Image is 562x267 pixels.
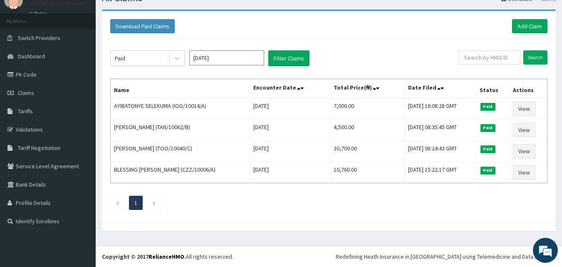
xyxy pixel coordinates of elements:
td: [PERSON_NAME] (TAN/10062/B) [111,120,250,141]
a: Online [29,11,49,17]
span: Paid [480,145,495,153]
th: Name [111,79,250,98]
strong: Copyright © 2017 . [102,253,186,260]
textarea: Type your message and hit 'Enter' [4,178,158,207]
div: Minimize live chat window [136,4,156,24]
span: Paid [480,167,495,174]
th: Encounter Date [250,79,330,98]
td: 30,700.00 [330,141,405,162]
td: [PERSON_NAME] (TOO/10040/C) [111,141,250,162]
a: Previous page [116,199,119,207]
div: Paid [115,54,125,62]
button: Download Paid Claims [110,19,175,33]
input: Select Month and Year [189,50,264,65]
td: 7,000.00 [330,98,405,120]
div: Redefining Heath Insurance in [GEOGRAPHIC_DATA] using Telemedicine and Data Science! [336,252,556,261]
a: View [513,102,535,116]
footer: All rights reserved. [96,246,562,267]
td: [DATE] 08:35:45 GMT [404,120,476,141]
a: RelianceHMO [149,253,184,260]
span: Tariffs [18,107,33,115]
td: AYIBATONYE SELEKUMA (IOG/10014/A) [111,98,250,120]
td: [DATE] 16:08:28 GMT [404,98,476,120]
span: We're online! [48,80,115,165]
span: Paid [480,124,495,132]
td: [DATE] [250,162,330,183]
span: Claims [18,89,34,97]
th: Date Filed [404,79,476,98]
a: View [513,123,535,137]
td: [DATE] [250,141,330,162]
input: Search [523,50,547,65]
td: [DATE] [250,98,330,120]
img: d_794563401_company_1708531726252_794563401 [15,42,34,62]
span: Switch Providers [18,34,60,42]
td: [DATE] 08:24:43 GMT [404,141,476,162]
td: BLESSING [PERSON_NAME] (CZZ/10006/A) [111,162,250,183]
td: [DATE] [250,120,330,141]
button: Filter Claims [268,50,309,66]
td: [DATE] 15:22:17 GMT [404,162,476,183]
td: 10,760.00 [330,162,405,183]
a: Add Claim [512,19,547,33]
input: Search by HMO ID [459,50,520,65]
span: Dashboard [18,52,45,60]
span: Tariff Negotiation [18,144,60,152]
span: Paid [480,103,495,110]
td: 4,500.00 [330,120,405,141]
a: View [513,165,535,180]
a: Page 1 is your current page [134,199,137,207]
div: Chat with us now [43,47,140,57]
th: Actions [509,79,547,98]
a: Next page [152,199,156,207]
th: Status [476,79,510,98]
th: Total Price(₦) [330,79,405,98]
a: View [513,144,535,158]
